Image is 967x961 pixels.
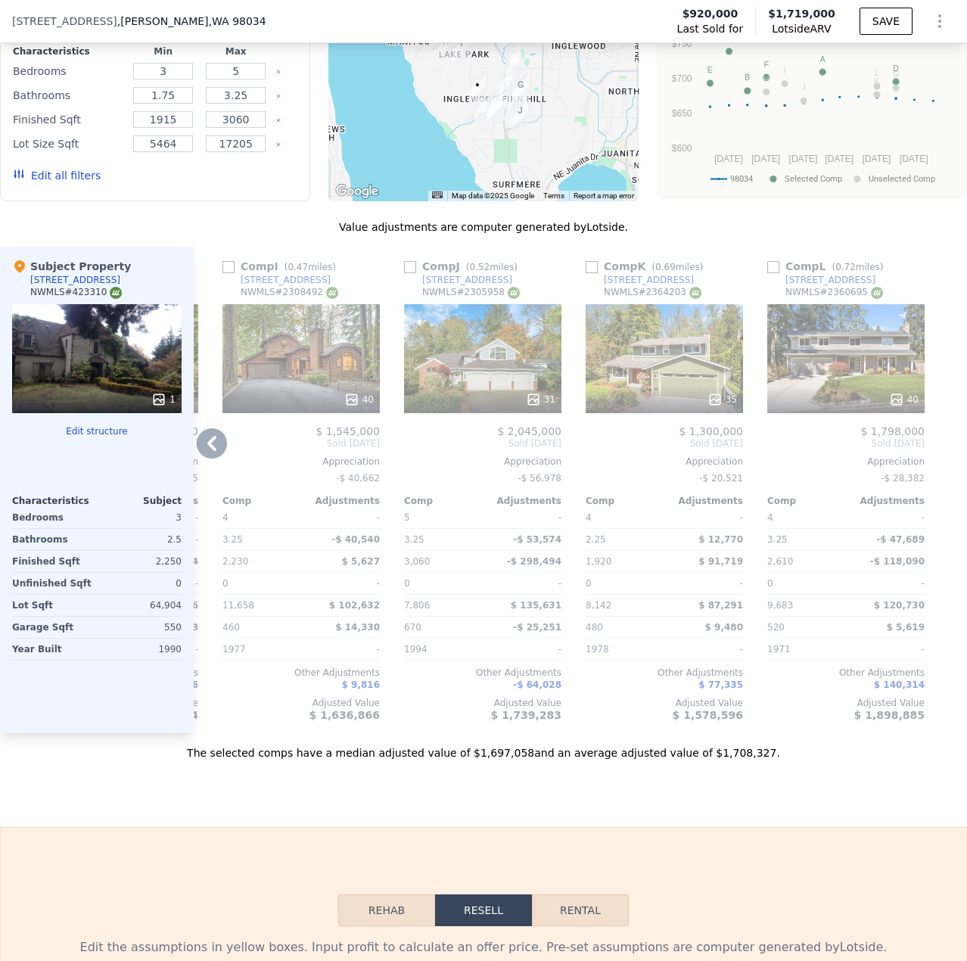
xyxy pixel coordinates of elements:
text: Selected Comp [785,174,842,184]
button: Clear [275,142,281,148]
button: Rental [532,894,629,926]
span: 7,806 [404,600,430,611]
div: 12628 72nd Ave NE [469,77,486,103]
span: $1,719,000 [768,8,835,20]
div: 40 [889,392,919,407]
text: [DATE] [714,154,743,164]
span: 0 [586,578,592,589]
div: NWMLS # 2308492 [241,286,338,299]
span: 4 [222,512,229,523]
span: -$ 298,494 [507,556,561,567]
div: - [667,639,743,660]
span: Sold [DATE] [222,437,380,449]
a: [STREET_ADDRESS] [222,274,331,286]
span: 3,060 [404,556,430,567]
text: $700 [672,73,692,84]
span: $ 1,739,283 [491,709,561,721]
div: Characteristics [13,45,124,58]
span: -$ 20,521 [699,473,743,484]
div: - [849,573,925,594]
div: - [667,573,743,594]
span: Sold [DATE] [404,437,561,449]
span: ( miles) [826,262,889,272]
div: - [486,507,561,528]
div: Finished Sqft [13,109,124,130]
span: 8,142 [586,600,611,611]
text: H [763,74,770,83]
span: $ 91,719 [698,556,743,567]
span: $ 77,335 [698,680,743,690]
div: Finished Sqft [12,551,94,572]
div: Subject Property [12,259,131,274]
div: Comp [767,495,846,507]
span: 520 [767,622,785,633]
span: $ 1,578,596 [673,709,743,721]
button: Resell [435,894,532,926]
span: $ 102,632 [329,600,380,611]
div: Adjusted Value [404,697,561,709]
div: 1990 [100,639,182,660]
span: , WA 98034 [209,15,266,27]
div: - [304,573,380,594]
span: $ 9,816 [342,680,380,690]
img: NWMLS Logo [508,287,520,299]
div: - [304,507,380,528]
span: 670 [404,622,421,633]
div: - [486,639,561,660]
div: Max [203,45,269,58]
span: $ 1,545,000 [316,425,380,437]
span: 480 [586,622,603,633]
span: -$ 56,978 [518,473,561,484]
div: Adjustments [301,495,380,507]
div: NWMLS # 2360695 [785,286,883,299]
text: D [893,64,899,73]
div: 2.25 [586,529,661,550]
span: 460 [222,622,240,633]
span: $920,000 [682,6,738,21]
img: NWMLS Logo [326,287,338,299]
div: Lot Size Sqft [13,133,124,154]
span: $ 1,798,000 [860,425,925,437]
span: -$ 40,662 [336,473,380,484]
div: Appreciation [404,456,561,468]
span: 0.47 [288,262,308,272]
text: Unselected Comp [869,174,935,184]
div: Adjustments [483,495,561,507]
text: [DATE] [900,154,928,164]
div: 3 [100,507,182,528]
button: Show Options [925,6,955,36]
text: K [874,76,880,86]
span: 0 [222,578,229,589]
div: 0 [100,573,182,594]
text: $750 [672,39,692,49]
text: [DATE] [751,154,780,164]
div: Other Adjustments [767,667,925,679]
span: Last Sold for [677,21,744,36]
div: NWMLS # 423310 [30,286,122,299]
img: Google [332,182,382,201]
span: -$ 118,090 [870,556,925,567]
div: Min [130,45,197,58]
div: [STREET_ADDRESS] [422,274,512,286]
div: [STREET_ADDRESS] [30,274,120,286]
span: Sold [DATE] [767,437,925,449]
div: Appreciation [767,456,925,468]
div: NWMLS # 2305958 [422,286,520,299]
img: NWMLS Logo [110,287,122,299]
div: 64,904 [100,595,182,616]
span: 0.72 [835,262,856,272]
div: Year Built [12,639,94,660]
span: 0.52 [469,262,490,272]
div: Characteristics [12,495,97,507]
div: 2,250 [100,551,182,572]
div: Comp [586,495,664,507]
button: Edit structure [12,425,182,437]
span: -$ 40,540 [331,534,380,545]
text: F [763,60,769,69]
span: $ 120,730 [874,600,925,611]
div: 40 [344,392,374,407]
span: $ 140,314 [874,680,925,690]
text: I [784,66,786,75]
span: -$ 28,382 [881,473,925,484]
text: J [801,82,806,92]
